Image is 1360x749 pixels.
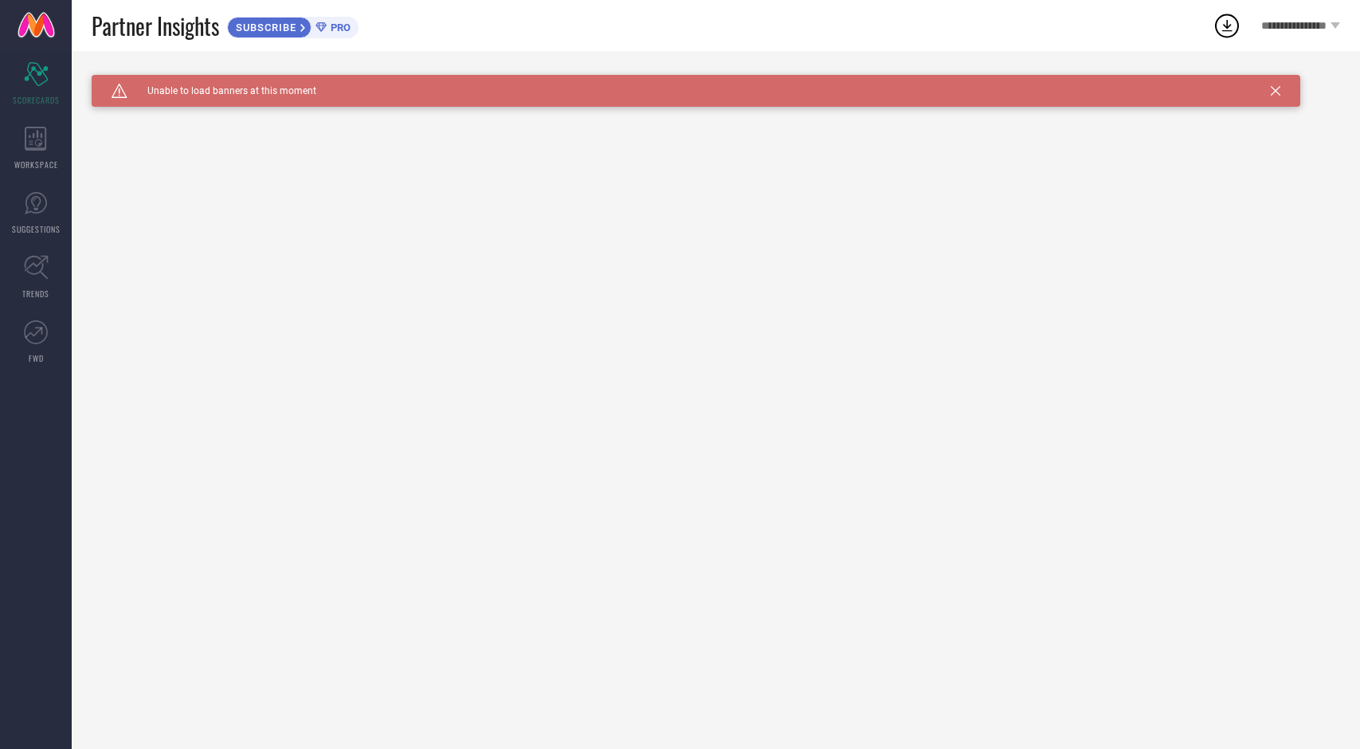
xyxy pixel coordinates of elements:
[127,85,316,96] span: Unable to load banners at this moment
[327,22,351,33] span: PRO
[14,159,58,171] span: WORKSPACE
[13,94,60,106] span: SCORECARDS
[22,288,49,300] span: TRENDS
[12,223,61,235] span: SUGGESTIONS
[228,22,300,33] span: SUBSCRIBE
[92,75,1340,88] div: Unable to load filters at this moment. Please try later.
[227,13,359,38] a: SUBSCRIBEPRO
[92,10,219,42] span: Partner Insights
[1213,11,1241,40] div: Open download list
[29,352,44,364] span: FWD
